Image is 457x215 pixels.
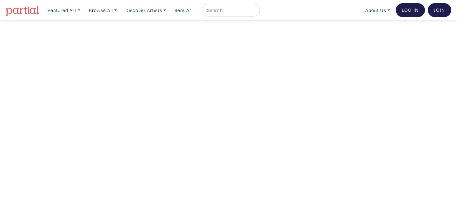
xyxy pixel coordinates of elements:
a: Rent Art [172,4,196,17]
a: About Us [362,4,393,17]
a: Featured Art [45,4,83,17]
a: Log In [396,3,425,17]
input: Search [206,6,254,14]
a: Browse All [86,4,120,17]
a: Discover Artists [123,4,169,17]
a: Join [428,3,451,17]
